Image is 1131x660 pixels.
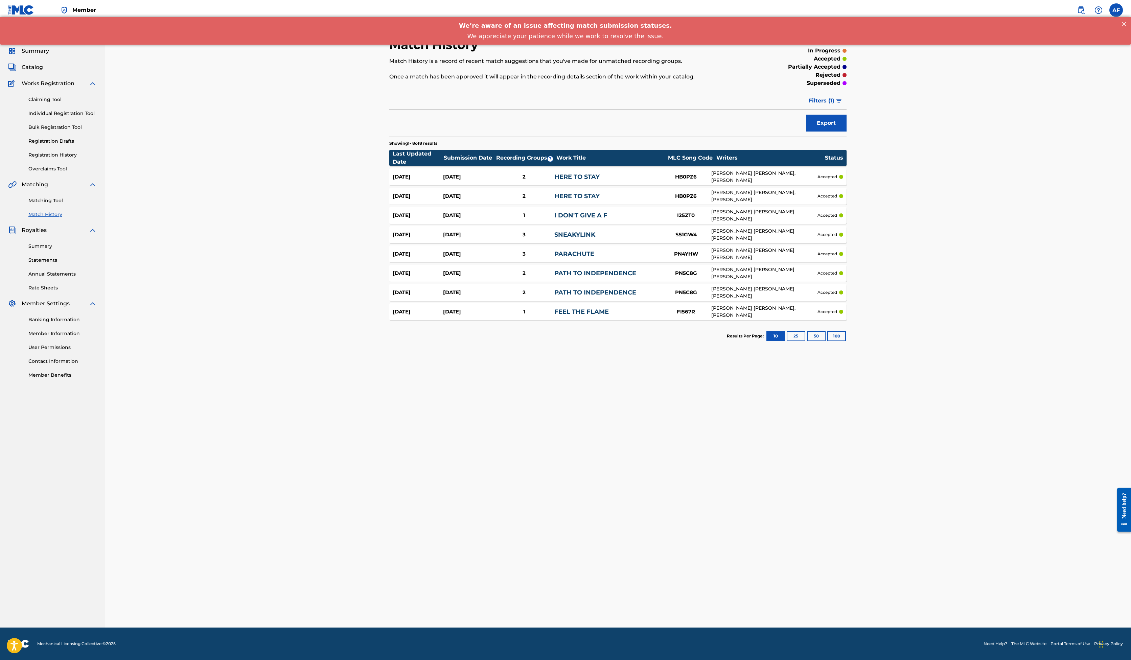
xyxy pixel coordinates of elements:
div: Help [1092,3,1105,17]
a: Overclaims Tool [28,165,97,172]
a: Bulk Registration Tool [28,124,97,131]
div: PN5C8G [661,289,711,297]
p: accepted [817,193,837,199]
div: PN5C8G [661,269,711,277]
span: We appreciate your patience while we work to resolve the issue. [467,16,664,23]
div: Writers [716,154,825,162]
a: Portal Terms of Use [1051,641,1090,647]
a: Need Help? [984,641,1007,647]
span: We’re aware of an issue affecting match submission statuses. [459,5,672,12]
div: [DATE] [443,231,493,239]
div: [PERSON_NAME] [PERSON_NAME] [PERSON_NAME] [711,228,817,242]
a: The MLC Website [1011,641,1046,647]
div: 2 [494,269,554,277]
iframe: Chat Widget [1097,628,1131,660]
div: [DATE] [393,173,443,181]
img: expand [89,300,97,308]
div: [PERSON_NAME] [PERSON_NAME] [PERSON_NAME] [711,247,817,261]
img: logo [8,640,29,648]
a: CatalogCatalog [8,63,43,71]
div: Recording Groups [495,154,556,162]
a: PATH TO INDEPENDENCE [554,289,636,296]
div: S51GW4 [661,231,711,239]
div: [DATE] [393,250,443,258]
div: [DATE] [393,289,443,297]
img: Top Rightsholder [60,6,68,14]
img: Member Settings [8,300,16,308]
p: superseded [807,79,840,87]
div: Status [825,154,843,162]
div: [DATE] [443,250,493,258]
p: Once a match has been approved it will appear in the recording details section of the work within... [389,73,741,81]
a: Individual Registration Tool [28,110,97,117]
span: ? [548,156,553,162]
span: Works Registration [22,79,74,88]
a: Statements [28,257,97,264]
img: Works Registration [8,79,17,88]
p: in progress [808,47,840,55]
a: Match History [28,211,97,218]
a: Rate Sheets [28,284,97,291]
a: User Permissions [28,344,97,351]
button: 100 [827,331,846,341]
div: [DATE] [393,231,443,239]
p: accepted [817,270,837,276]
p: Match History is a record of recent match suggestions that you've made for unmatched recording gr... [389,57,741,65]
div: I25ZT0 [661,212,711,219]
div: [PERSON_NAME] [PERSON_NAME] [PERSON_NAME] [711,285,817,300]
a: FEEL THE FLAME [554,308,609,315]
img: Summary [8,47,16,55]
div: [DATE] [393,192,443,200]
a: I DON'T GIVE A F [554,212,607,219]
a: Banking Information [28,316,97,323]
button: Filters (1) [805,92,847,109]
img: expand [89,79,97,88]
a: SNEAKYLINK [554,231,595,238]
div: [DATE] [443,308,493,316]
a: Matching Tool [28,197,97,204]
a: PATH TO INDEPENDENCE [554,269,636,277]
div: 3 [494,231,554,239]
p: accepted [817,232,837,238]
div: [PERSON_NAME] [PERSON_NAME], [PERSON_NAME] [711,305,817,319]
p: accepted [817,251,837,257]
a: Member Information [28,330,97,337]
a: Contact Information [28,358,97,365]
img: filter [836,99,842,103]
div: MLC Song Code [665,154,716,162]
div: HB0PZ6 [661,173,711,181]
div: [DATE] [393,308,443,316]
button: 10 [766,331,785,341]
div: 2 [494,173,554,181]
p: Showing 1 - 8 of 8 results [389,140,437,146]
div: 3 [494,250,554,258]
a: HERE TO STAY [554,192,600,200]
div: Drag [1099,634,1103,655]
img: search [1077,6,1085,14]
div: HB0PZ6 [661,192,711,200]
p: accepted [817,174,837,180]
div: 1 [494,308,554,316]
div: [PERSON_NAME] [PERSON_NAME], [PERSON_NAME] [711,170,817,184]
p: accepted [817,309,837,315]
span: Summary [22,47,49,55]
img: expand [89,181,97,189]
span: Filters ( 1 ) [809,97,834,105]
a: Annual Statements [28,270,97,278]
div: 1 [494,212,554,219]
img: expand [89,226,97,234]
p: rejected [815,71,840,79]
img: Catalog [8,63,16,71]
a: Registration History [28,151,97,159]
div: FI567R [661,308,711,316]
div: [DATE] [393,212,443,219]
div: Submission Date [444,154,494,162]
span: Matching [22,181,48,189]
a: Claiming Tool [28,96,97,103]
a: Public Search [1074,3,1088,17]
div: [PERSON_NAME] [PERSON_NAME], [PERSON_NAME] [711,189,817,203]
iframe: Resource Center [1112,479,1131,540]
span: Royalties [22,226,47,234]
button: Export [806,115,847,132]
